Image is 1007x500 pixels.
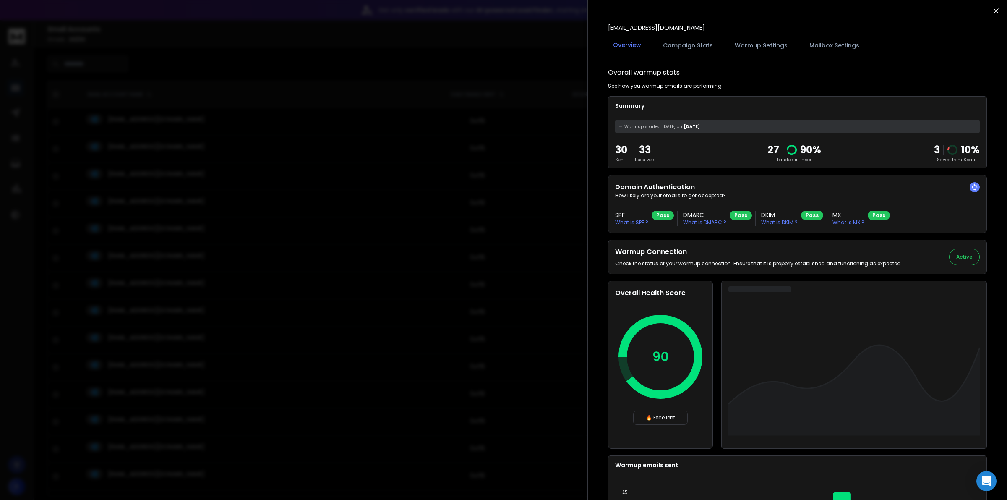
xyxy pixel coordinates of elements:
div: Pass [801,211,823,220]
h1: Overall warmup stats [608,68,680,78]
h2: Warmup Connection [615,247,902,257]
h3: DKIM [761,211,798,219]
p: 90 % [800,143,821,157]
p: [EMAIL_ADDRESS][DOMAIN_NAME] [608,24,705,32]
p: Sent [615,157,627,163]
strong: 3 [934,143,940,157]
button: Active [949,249,980,265]
tspan: 15 [622,490,627,495]
span: Warmup started [DATE] on [624,123,682,130]
p: What is MX ? [832,219,864,226]
p: What is SPF ? [615,219,648,226]
div: 🔥 Excellent [633,411,688,425]
p: What is DKIM ? [761,219,798,226]
p: Check the status of your warmup connection. Ensure that it is properly established and functionin... [615,260,902,267]
p: See how you warmup emails are performing [608,83,722,89]
div: [DATE] [615,120,980,133]
button: Overview [608,36,646,55]
p: 90 [652,349,669,364]
p: 33 [635,143,655,157]
p: Received [635,157,655,163]
div: Pass [652,211,674,220]
p: Warmup emails sent [615,461,980,469]
p: Summary [615,102,980,110]
div: Open Intercom Messenger [976,471,997,491]
p: What is DMARC ? [683,219,726,226]
h3: SPF [615,211,648,219]
p: 27 [767,143,779,157]
h3: DMARC [683,211,726,219]
p: 30 [615,143,627,157]
h2: Domain Authentication [615,182,980,192]
button: Campaign Stats [658,36,718,55]
p: How likely are your emails to get accepted? [615,192,980,199]
p: 10 % [961,143,980,157]
p: Saved from Spam [934,157,980,163]
div: Pass [730,211,752,220]
button: Mailbox Settings [804,36,864,55]
div: Pass [868,211,890,220]
h3: MX [832,211,864,219]
button: Warmup Settings [730,36,793,55]
p: Landed in Inbox [767,157,821,163]
h2: Overall Health Score [615,288,706,298]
